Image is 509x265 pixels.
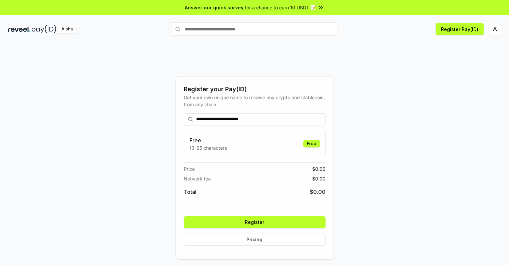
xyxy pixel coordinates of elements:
[310,188,326,196] span: $ 0.00
[184,216,326,228] button: Register
[245,4,316,11] span: for a chance to earn 10 USDT 📝
[184,94,326,108] div: Get your own unique name to receive any crypto and stablecoin, from any chain
[32,25,56,33] img: pay_id
[189,136,227,144] h3: Free
[189,144,227,151] p: 13-25 characters
[185,4,243,11] span: Answer our quick survey
[312,165,326,172] span: $ 0.00
[58,25,76,33] div: Alpha
[436,23,484,35] button: Register Pay(ID)
[184,188,196,196] span: Total
[312,175,326,182] span: $ 0.00
[184,175,211,182] span: Network fee
[184,85,326,94] div: Register your Pay(ID)
[184,165,195,172] span: Price
[184,234,326,246] button: Pricing
[303,140,320,147] div: Free
[8,25,30,33] img: reveel_dark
